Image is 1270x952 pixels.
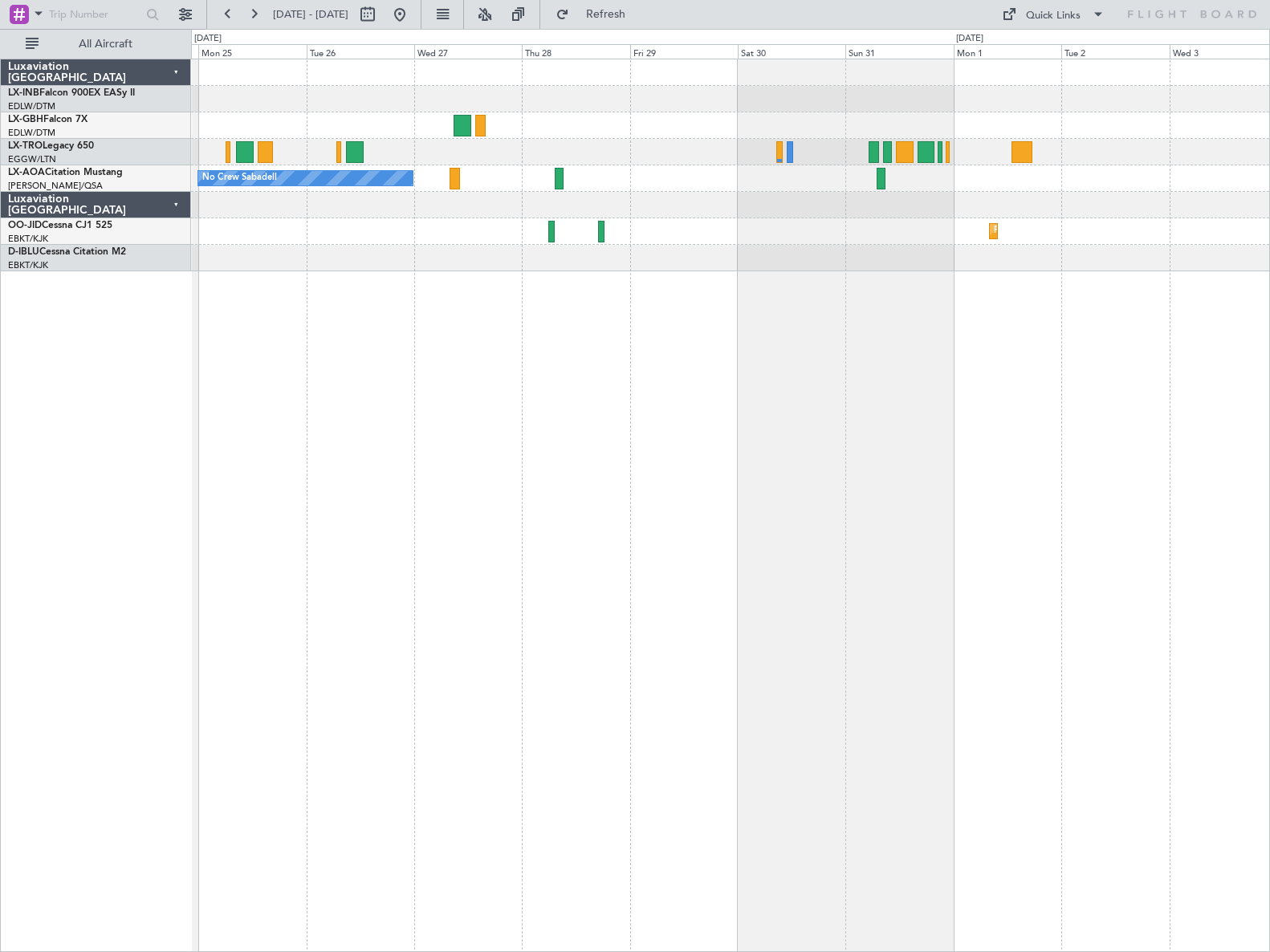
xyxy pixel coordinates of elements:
div: Fri 29 [630,44,738,59]
div: Sun 31 [845,44,953,59]
span: LX-TRO [8,141,43,151]
a: LX-GBHFalcon 7X [8,115,88,124]
div: Tue 26 [307,44,414,59]
div: Tue 2 [1061,44,1169,59]
div: Quick Links [1026,8,1081,24]
a: EBKT/KJK [8,233,48,245]
div: Planned Maint Kortrijk-[GEOGRAPHIC_DATA] [994,219,1181,243]
div: Mon 25 [198,44,306,59]
a: EDLW/DTM [8,100,55,112]
span: LX-INB [8,88,39,98]
a: EGGW/LTN [8,153,56,165]
div: [DATE] [194,32,222,46]
div: No Crew Sabadell [202,166,277,190]
a: EDLW/DTM [8,127,55,139]
div: Thu 28 [522,44,629,59]
a: EBKT/KJK [8,259,48,271]
a: D-IBLUCessna Citation M2 [8,247,126,257]
a: LX-AOACitation Mustang [8,168,123,177]
button: Refresh [548,2,645,27]
a: [PERSON_NAME]/QSA [8,180,103,192]
div: Sat 30 [738,44,845,59]
a: LX-INBFalcon 900EX EASy II [8,88,135,98]
a: LX-TROLegacy 650 [8,141,94,151]
span: [DATE] - [DATE] [273,7,348,22]
div: Wed 27 [414,44,522,59]
span: D-IBLU [8,247,39,257]
span: LX-GBH [8,115,43,124]
input: Trip Number [49,2,141,26]
span: LX-AOA [8,168,45,177]
span: All Aircraft [42,39,169,50]
div: Mon 1 [954,44,1061,59]
a: OO-JIDCessna CJ1 525 [8,221,112,230]
button: Quick Links [994,2,1113,27]
button: All Aircraft [18,31,174,57]
div: [DATE] [956,32,983,46]
span: OO-JID [8,221,42,230]
span: Refresh [572,9,640,20]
